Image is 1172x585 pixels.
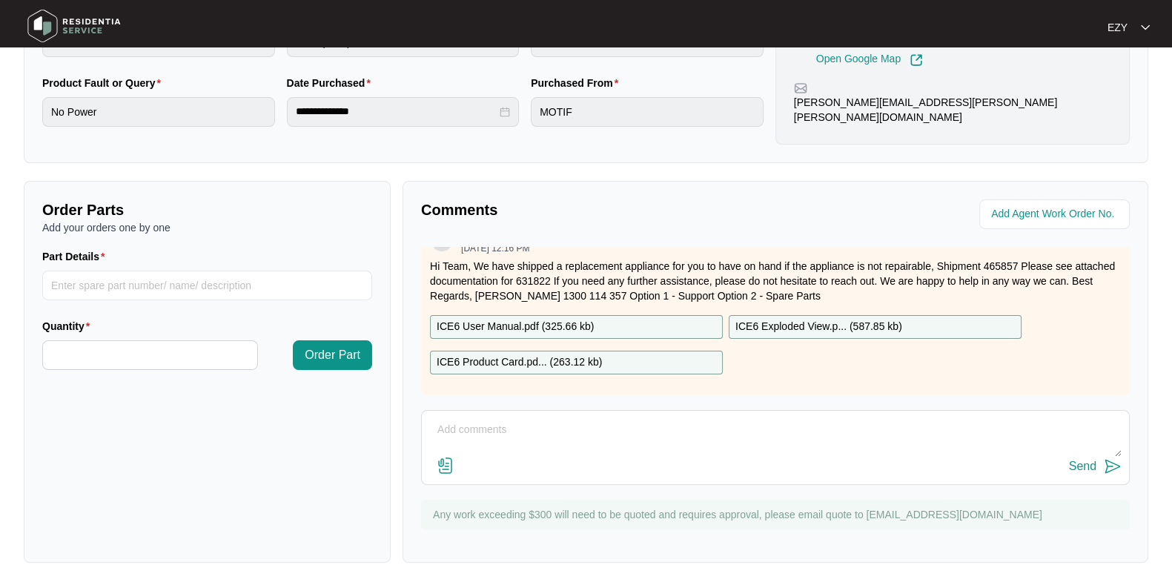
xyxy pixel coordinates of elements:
div: Send [1069,460,1096,473]
p: [DATE] 12:16 PM [461,244,529,253]
p: Hi Team, We have shipped a replacement appliance for you to have on hand if the appliance is not ... [430,259,1121,303]
p: ICE6 Exploded View.p... ( 587.85 kb ) [735,319,902,335]
p: Any work exceeding $300 will need to be quoted and requires approval, please email quote to [EMAI... [433,507,1122,522]
img: map-pin [794,82,807,95]
label: Part Details [42,249,111,264]
img: send-icon.svg [1104,457,1122,475]
img: file-attachment-doc.svg [437,457,454,475]
input: Purchased From [531,97,764,127]
input: Quantity [43,341,257,369]
img: dropdown arrow [1141,24,1150,31]
img: residentia service logo [22,4,126,48]
p: ICE6 Product Card.pd... ( 263.12 kb ) [437,354,602,371]
label: Date Purchased [287,76,377,90]
p: EZY [1108,20,1128,35]
input: Product Fault or Query [42,97,275,127]
input: Part Details [42,271,372,300]
p: [PERSON_NAME][EMAIL_ADDRESS][PERSON_NAME][PERSON_NAME][DOMAIN_NAME] [794,95,1111,125]
p: Comments [421,199,765,220]
span: Order Part [305,346,360,364]
img: Link-External [910,53,923,67]
label: Purchased From [531,76,624,90]
a: Open Google Map [816,53,923,67]
p: Add your orders one by one [42,220,372,235]
input: Add Agent Work Order No. [991,205,1121,223]
button: Order Part [293,340,372,370]
label: Quantity [42,319,96,334]
input: Date Purchased [296,104,497,119]
p: Order Parts [42,199,372,220]
label: Product Fault or Query [42,76,167,90]
button: Send [1069,457,1122,477]
p: ICE6 User Manual.pdf ( 325.66 kb ) [437,319,594,335]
